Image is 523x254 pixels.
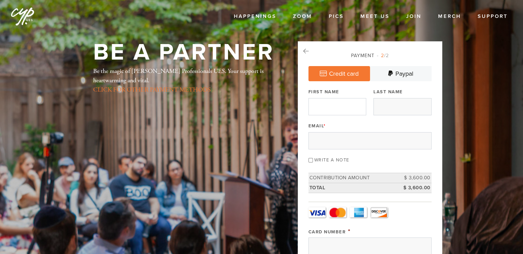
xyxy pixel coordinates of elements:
label: Last Name [373,89,403,95]
span: This field is required. [324,123,326,129]
div: Payment [308,52,432,59]
a: Amex [350,207,367,218]
img: cyp%20logo%20%28Jan%202025%29.png [10,3,35,28]
a: Visa [308,207,326,218]
a: MasterCard [329,207,346,218]
label: First Name [308,89,339,95]
td: Total [308,183,401,193]
label: Card Number [308,229,346,235]
a: Paypal [370,66,432,81]
td: $ 3,600.00 [401,173,432,183]
a: Pics [324,10,349,23]
span: 2 [381,53,384,59]
a: Credit card [308,66,370,81]
span: This field is required. [348,227,351,235]
div: Be the magic of [PERSON_NAME] Professionals UES. Your support is heartwarming and vital. [93,66,275,94]
a: Merch [433,10,466,23]
a: Meet Us [355,10,395,23]
a: Support [472,10,513,23]
a: Zoom [288,10,317,23]
td: $ 3,600.00 [401,183,432,193]
span: /2 [377,53,389,59]
a: Discover [370,207,388,218]
a: Join [401,10,427,23]
td: Contribution Amount [308,173,401,183]
label: Write a note [314,157,349,163]
a: CLICK FOR OTHER PAYMENT METHODS [93,86,211,94]
label: Email [308,123,326,129]
a: Happenings [229,10,282,23]
h1: Be a Partner [93,41,274,64]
